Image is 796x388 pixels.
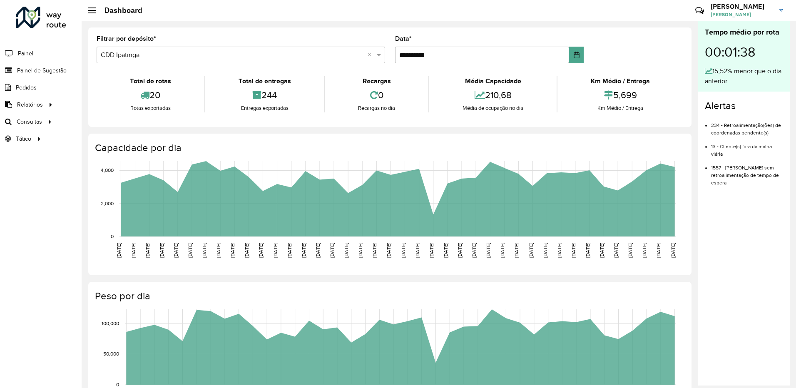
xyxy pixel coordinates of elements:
h4: Alertas [705,100,783,112]
text: [DATE] [670,243,676,258]
div: Média Capacidade [431,76,555,86]
text: [DATE] [400,243,406,258]
text: [DATE] [287,243,292,258]
div: 210,68 [431,86,555,104]
label: Data [395,34,412,44]
text: 2,000 [101,201,114,206]
text: 0 [111,234,114,239]
text: [DATE] [415,243,420,258]
li: 1557 - [PERSON_NAME] sem retroalimentação de tempo de espera [711,158,783,187]
text: [DATE] [613,243,619,258]
text: [DATE] [571,243,576,258]
text: [DATE] [173,243,179,258]
h3: [PERSON_NAME] [711,2,773,10]
li: 234 - Retroalimentação(ões) de coordenadas pendente(s) [711,115,783,137]
text: [DATE] [131,243,136,258]
text: [DATE] [244,243,249,258]
text: [DATE] [230,243,235,258]
text: [DATE] [457,243,463,258]
span: Pedidos [16,83,37,92]
span: Consultas [17,117,42,126]
text: [DATE] [216,243,221,258]
div: 15,52% menor que o dia anterior [705,66,783,86]
text: [DATE] [258,243,264,258]
div: 00:01:38 [705,38,783,66]
div: Recargas [327,76,427,86]
text: [DATE] [301,243,306,258]
a: Contato Rápido [691,2,709,20]
text: 100,000 [102,321,119,326]
div: Média de ocupação no dia [431,104,555,112]
text: [DATE] [372,243,377,258]
text: [DATE] [159,243,164,258]
text: [DATE] [542,243,548,258]
text: [DATE] [500,243,505,258]
div: 244 [207,86,322,104]
div: Tempo médio por rota [705,27,783,38]
text: [DATE] [343,243,349,258]
div: 5,699 [560,86,681,104]
text: [DATE] [485,243,491,258]
text: [DATE] [429,243,434,258]
li: 13 - Cliente(s) fora da malha viária [711,137,783,158]
text: [DATE] [443,243,448,258]
text: 50,000 [103,351,119,357]
span: Clear all [368,50,375,60]
label: Filtrar por depósito [97,34,156,44]
text: [DATE] [642,243,647,258]
text: [DATE] [145,243,150,258]
text: [DATE] [273,243,278,258]
text: [DATE] [386,243,391,258]
text: [DATE] [585,243,590,258]
text: [DATE] [116,243,122,258]
div: Km Médio / Entrega [560,104,681,112]
div: Total de entregas [207,76,322,86]
text: [DATE] [599,243,604,258]
span: Painel [18,49,33,58]
div: Recargas no dia [327,104,427,112]
text: [DATE] [315,243,321,258]
h4: Peso por dia [95,290,683,302]
text: 4,000 [101,168,114,173]
text: [DATE] [358,243,363,258]
text: [DATE] [187,243,193,258]
div: Entregas exportadas [207,104,322,112]
h2: Dashboard [96,6,142,15]
text: 0 [116,382,119,387]
text: [DATE] [557,243,562,258]
div: Total de rotas [99,76,202,86]
span: Tático [16,134,31,143]
span: Relatórios [17,100,43,109]
text: [DATE] [514,243,519,258]
text: [DATE] [528,243,534,258]
text: [DATE] [201,243,207,258]
button: Choose Date [569,47,584,63]
h4: Capacidade por dia [95,142,683,154]
span: [PERSON_NAME] [711,11,773,18]
div: 0 [327,86,427,104]
text: [DATE] [656,243,661,258]
div: 20 [99,86,202,104]
div: Km Médio / Entrega [560,76,681,86]
text: [DATE] [471,243,477,258]
text: [DATE] [627,243,633,258]
span: Painel de Sugestão [17,66,67,75]
div: Rotas exportadas [99,104,202,112]
text: [DATE] [329,243,335,258]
